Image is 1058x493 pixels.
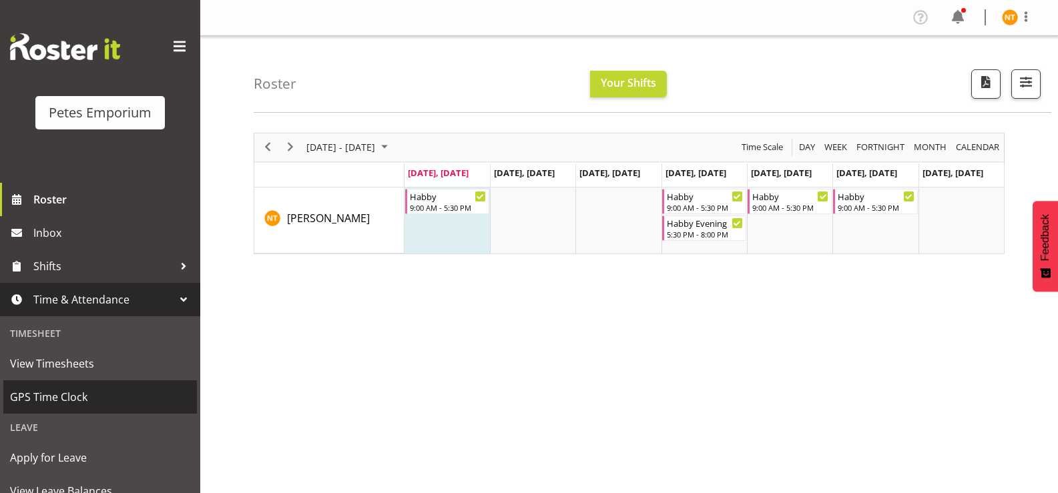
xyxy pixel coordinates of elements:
a: View Timesheets [3,347,197,380]
span: [DATE], [DATE] [666,167,726,179]
a: Apply for Leave [3,441,197,474]
span: Feedback [1039,214,1051,261]
td: Nicole Thomson resource [254,187,405,254]
div: 5:30 PM - 8:00 PM [667,229,743,239]
div: Nicole Thomson"s event - Habby Begin From Monday, August 25, 2025 at 9:00:00 AM GMT+12:00 Ends At... [405,189,489,214]
span: [DATE], [DATE] [494,167,555,179]
button: Timeline Week [822,139,850,155]
div: Habby [667,189,743,203]
span: [DATE] - [DATE] [305,139,376,155]
span: [DATE], [DATE] [579,167,640,179]
span: Roster [33,189,194,209]
span: GPS Time Clock [10,387,190,407]
div: Timesheet [3,320,197,347]
span: [DATE], [DATE] [408,167,469,179]
span: [DATE], [DATE] [751,167,812,179]
button: Month [954,139,1002,155]
div: Nicole Thomson"s event - Habby Begin From Friday, August 29, 2025 at 9:00:00 AM GMT+12:00 Ends At... [748,189,832,214]
div: 9:00 AM - 5:30 PM [410,202,486,213]
table: Timeline Week of August 25, 2025 [405,187,1004,254]
div: Nicole Thomson"s event - Habby Evening Begin From Thursday, August 28, 2025 at 5:30:00 PM GMT+12:... [662,215,746,241]
span: Shifts [33,256,174,276]
span: Time Scale [740,139,784,155]
div: next period [279,133,302,161]
div: Leave [3,414,197,441]
button: Feedback - Show survey [1033,201,1058,292]
button: Timeline Day [797,139,818,155]
span: [PERSON_NAME] [287,211,370,225]
span: calendar [955,139,1001,155]
div: Nicole Thomson"s event - Habby Begin From Thursday, August 28, 2025 at 9:00:00 AM GMT+12:00 Ends ... [662,189,746,214]
div: Petes Emporium [49,103,152,123]
span: Fortnight [855,139,906,155]
div: previous period [256,133,279,161]
div: 9:00 AM - 5:30 PM [838,202,914,213]
button: Filter Shifts [1011,69,1041,99]
div: Timeline Week of August 25, 2025 [254,133,1005,254]
div: Nicole Thomson"s event - Habby Begin From Saturday, August 30, 2025 at 9:00:00 AM GMT+12:00 Ends ... [833,189,917,214]
button: Download a PDF of the roster according to the set date range. [971,69,1001,99]
button: Next [282,139,300,155]
a: GPS Time Clock [3,380,197,414]
button: Fortnight [854,139,907,155]
div: 9:00 AM - 5:30 PM [752,202,828,213]
span: Your Shifts [601,75,656,90]
span: Month [912,139,948,155]
div: Habby Evening [667,216,743,229]
div: 9:00 AM - 5:30 PM [667,202,743,213]
button: Time Scale [740,139,786,155]
span: [DATE], [DATE] [836,167,897,179]
button: Previous [259,139,277,155]
span: Inbox [33,223,194,243]
div: Habby [838,189,914,203]
span: Week [823,139,848,155]
span: [DATE], [DATE] [922,167,983,179]
a: [PERSON_NAME] [287,210,370,226]
span: Time & Attendance [33,290,174,310]
button: August 2025 [304,139,394,155]
button: Your Shifts [590,71,667,97]
span: Apply for Leave [10,448,190,468]
img: nicole-thomson8388.jpg [1002,9,1018,25]
span: View Timesheets [10,354,190,374]
span: Day [798,139,816,155]
img: Rosterit website logo [10,33,120,60]
div: Habby [410,189,486,203]
div: August 25 - 31, 2025 [302,133,396,161]
h4: Roster [254,76,296,91]
button: Timeline Month [912,139,949,155]
div: Habby [752,189,828,203]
